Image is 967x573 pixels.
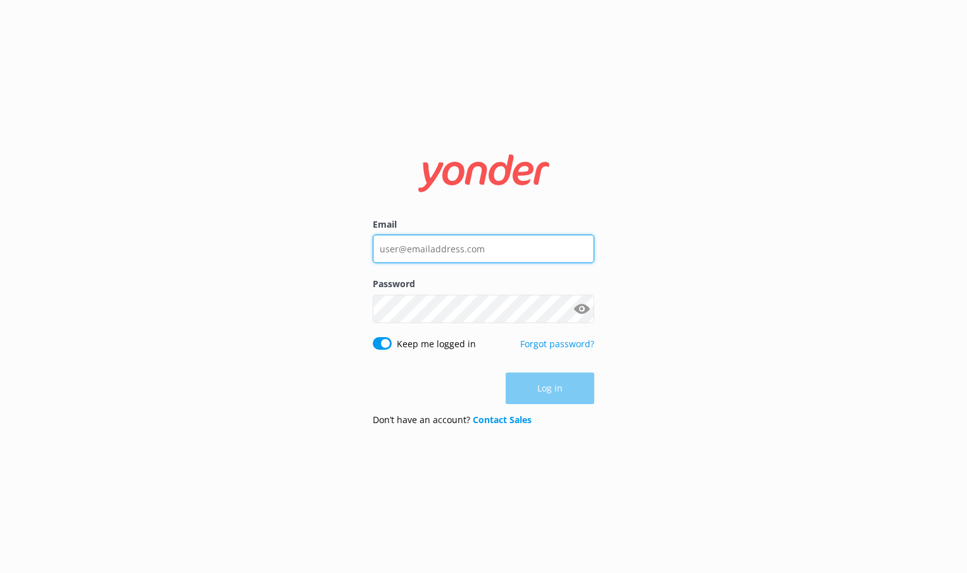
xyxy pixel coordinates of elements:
[373,218,594,231] label: Email
[473,414,532,426] a: Contact Sales
[569,296,594,321] button: Show password
[397,337,476,351] label: Keep me logged in
[373,413,532,427] p: Don’t have an account?
[373,235,594,263] input: user@emailaddress.com
[520,338,594,350] a: Forgot password?
[373,277,594,291] label: Password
